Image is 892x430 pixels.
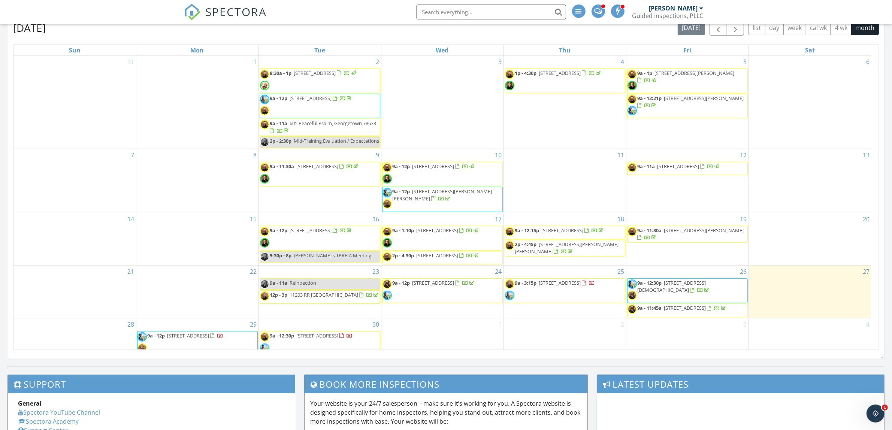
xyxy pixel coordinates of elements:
[494,213,504,225] a: Go to September 17, 2025
[412,279,454,286] span: [STREET_ADDRESS]
[270,163,294,170] span: 9a - 11:30a
[393,227,480,234] a: 9a - 1:10p [STREET_ADDRESS]
[393,188,492,202] a: 9a - 12p [STREET_ADDRESS][PERSON_NAME][PERSON_NAME]
[270,70,357,76] a: 8:30a - 1p [STREET_ADDRESS]
[515,70,537,76] span: 1p - 4:30p
[382,188,392,197] img: img_5958_1746643498614.jpeg
[136,213,258,266] td: Go to September 15, 2025
[515,227,605,234] a: 9a - 12:15p [STREET_ADDRESS]
[260,95,269,104] img: img_5958_1746643498614.jpeg
[655,70,735,76] span: [STREET_ADDRESS][PERSON_NAME]
[626,149,749,213] td: Go to September 12, 2025
[260,343,269,353] img: img_5958_1746643498614.jpeg
[249,266,258,278] a: Go to September 22, 2025
[270,279,288,286] span: 9a - 11a
[626,213,749,266] td: Go to September 19, 2025
[628,305,637,314] img: img_6156.jpeg
[260,119,380,136] a: 9a - 11a 605 Peaceful Psalm, Georgetown 78633
[270,163,360,170] a: 9a - 11:30a [STREET_ADDRESS]
[638,227,662,234] span: 9a - 11:30a
[504,213,626,266] td: Go to September 18, 2025
[375,56,381,68] a: Go to September 2, 2025
[310,399,581,426] p: Your website is your 24/7 salesperson—make sure it’s working for you. A Spectora website is desig...
[727,20,744,36] button: Next month
[382,187,503,212] a: 9a - 12p [STREET_ADDRESS][PERSON_NAME][PERSON_NAME]
[393,188,492,202] span: [STREET_ADDRESS][PERSON_NAME][PERSON_NAME]
[626,318,749,357] td: Go to October 3, 2025
[539,279,581,286] span: [STREET_ADDRESS]
[189,45,206,55] a: Monday
[865,318,871,330] a: Go to October 4, 2025
[616,149,626,161] a: Go to September 11, 2025
[504,318,626,357] td: Go to October 2, 2025
[742,56,749,68] a: Go to September 5, 2025
[504,266,626,318] td: Go to September 25, 2025
[382,226,503,251] a: 9a - 1:10p [STREET_ADDRESS]
[249,213,258,225] a: Go to September 15, 2025
[861,213,871,225] a: Go to September 20, 2025
[620,56,626,68] a: Go to September 4, 2025
[742,318,749,330] a: Go to October 3, 2025
[381,318,504,357] td: Go to October 1, 2025
[557,45,572,55] a: Thursday
[270,120,288,127] span: 9a - 11a
[258,56,381,149] td: Go to September 2, 2025
[126,56,136,68] a: Go to August 31, 2025
[270,227,353,234] a: 9a - 12p [STREET_ADDRESS]
[628,70,637,79] img: circlecropped_2.png
[417,227,459,234] span: [STREET_ADDRESS]
[8,375,295,393] h3: Support
[494,266,504,278] a: Go to September 24, 2025
[137,343,147,353] img: circlecropped_2.png
[628,279,637,289] img: img_5958_1746643498614.jpeg
[260,279,269,289] img: img_6156.jpeg
[867,405,885,423] iframe: Intercom live chat
[804,45,816,55] a: Saturday
[270,291,288,298] span: 12p - 3p
[783,21,806,35] button: week
[638,279,662,286] span: 9a - 12:30p
[393,163,476,170] a: 9a - 12p [STREET_ADDRESS]
[18,417,79,426] a: Spectora Academy
[313,45,327,55] a: Tuesday
[371,213,381,225] a: Go to September 16, 2025
[126,266,136,278] a: Go to September 21, 2025
[412,163,454,170] span: [STREET_ADDRESS]
[260,106,269,115] img: circlecropped_2.png
[290,227,332,234] span: [STREET_ADDRESS]
[626,266,749,318] td: Go to September 26, 2025
[638,305,662,311] span: 9a - 11:45a
[628,227,637,236] img: circlecropped_2.png
[542,227,584,234] span: [STREET_ADDRESS]
[515,279,595,286] a: 9a - 3:15p [STREET_ADDRESS]
[382,227,392,236] img: circlecropped_2.png
[627,226,748,243] a: 9a - 11:30a [STREET_ADDRESS][PERSON_NAME]
[678,21,705,35] button: [DATE]
[865,56,871,68] a: Go to September 6, 2025
[184,10,267,26] a: SPECTORA
[260,174,269,184] img: img_5840.jpeg
[294,252,372,259] span: [PERSON_NAME]'s TPREIA Meeting
[13,149,136,213] td: Go to September 7, 2025
[505,69,625,93] a: 1p - 4:30p [STREET_ADDRESS]
[260,81,269,90] img: headshot.jpg
[638,227,744,241] a: 9a - 11:30a [STREET_ADDRESS][PERSON_NAME]
[297,163,339,170] span: [STREET_ADDRESS]
[638,279,711,293] a: 9a - 12:30p [STREET_ADDRESS][DEMOGRAPHIC_DATA]
[393,163,410,170] span: 9a - 12p
[290,95,332,102] span: [STREET_ADDRESS]
[497,318,504,330] a: Go to October 1, 2025
[260,332,269,342] img: circlecropped_2.png
[381,149,504,213] td: Go to September 10, 2025
[861,149,871,161] a: Go to September 13, 2025
[505,241,514,250] img: circlecropped_2.png
[270,227,288,234] span: 9a - 12p
[638,279,706,293] span: [STREET_ADDRESS][DEMOGRAPHIC_DATA]
[861,266,871,278] a: Go to September 27, 2025
[505,291,514,300] img: img_5958_1746643498614.jpeg
[270,291,380,298] a: 12p - 3p 11203 RR [GEOGRAPHIC_DATA]
[260,94,380,118] a: 9a - 12p [STREET_ADDRESS]
[260,227,269,236] img: circlecropped_2.png
[260,252,269,261] img: img_6156.jpeg
[126,213,136,225] a: Go to September 14, 2025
